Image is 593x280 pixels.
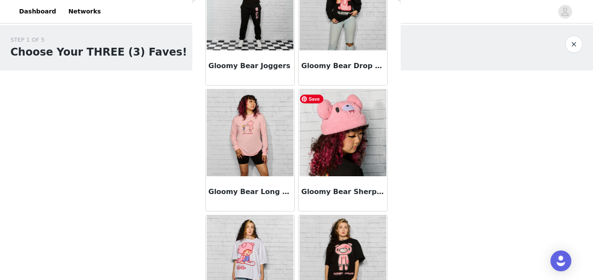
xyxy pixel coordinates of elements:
[300,89,386,176] img: Gloomy Bear Sherpa Beanie
[561,5,569,19] div: avatar
[10,36,187,44] div: STEP 1 OF 5
[208,61,292,71] h3: Gloomy Bear Joggers
[14,2,61,21] a: Dashboard
[207,89,293,176] img: Gloomy Bear Long Sleeve T-Shirt
[10,44,187,60] h1: Choose Your THREE (3) Faves!
[301,187,385,197] h3: Gloomy Bear Sherpa Beanie
[300,95,323,103] span: Save
[63,2,106,21] a: Networks
[301,61,385,71] h3: Gloomy Bear Drop Sleeve Crewneck
[550,250,571,271] div: Open Intercom Messenger
[208,187,292,197] h3: Gloomy Bear Long Sleeve T-Shirt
